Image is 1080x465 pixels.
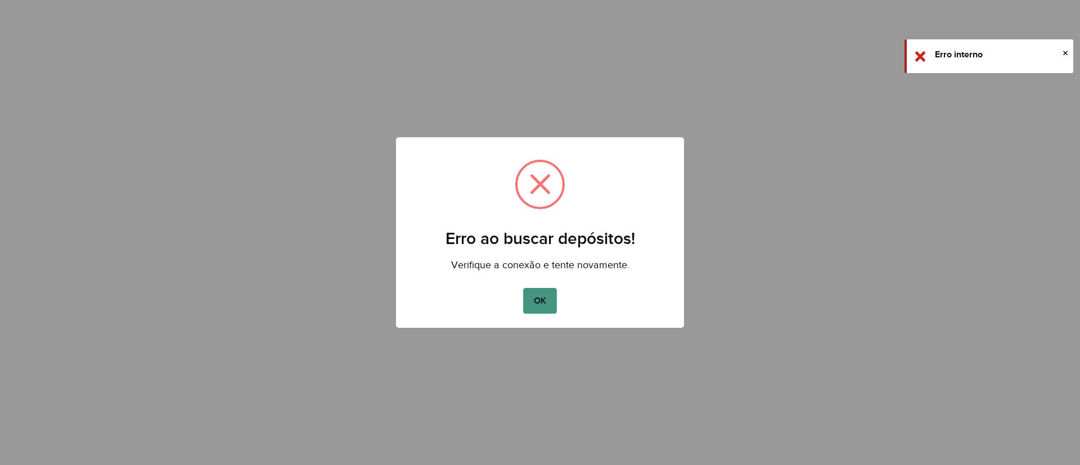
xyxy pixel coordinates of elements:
[396,215,684,249] h2: Erro ao buscar depósitos!
[1063,47,1068,59] span: ×
[935,48,1065,61] div: Erro interno
[396,249,684,274] div: Verifique a conexão e tente novamente.
[523,288,556,314] button: OK
[1063,44,1068,61] button: Close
